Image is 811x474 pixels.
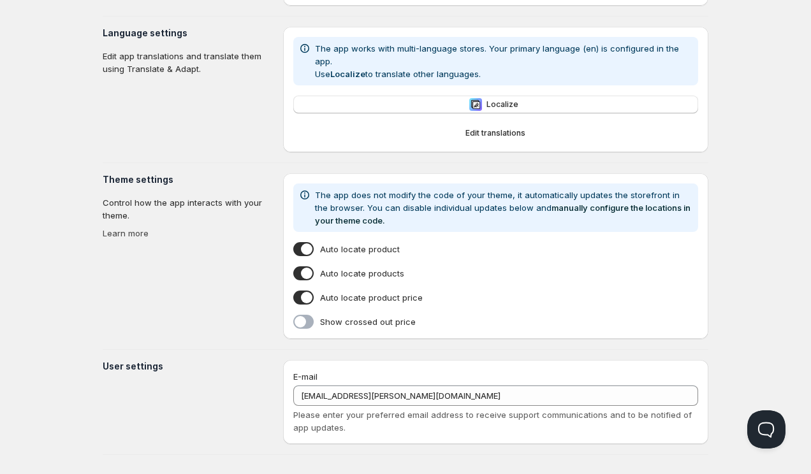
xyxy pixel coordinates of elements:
[293,410,692,433] span: Please enter your preferred email address to receive support communications and to be notified of...
[320,291,423,304] span: Auto locate product price
[293,96,698,113] button: LocalizeLocalize
[103,196,273,222] p: Control how the app interacts with your theme.
[320,315,416,328] span: Show crossed out price
[320,243,400,255] span: Auto locate product
[315,203,690,226] a: manually configure the locations in your theme code.
[293,124,698,142] button: Edit translations
[103,27,273,39] h3: Language settings
[486,99,518,110] span: Localize
[465,128,525,138] span: Edit translations
[103,228,149,238] a: Learn more
[103,360,273,373] h3: User settings
[747,410,785,449] iframe: Help Scout Beacon - Open
[315,42,693,80] p: The app works with multi-language stores. Your primary language (en) is configured in the app. Us...
[330,69,365,79] b: Localize
[469,98,482,111] img: Localize
[103,173,273,186] h3: Theme settings
[103,50,273,75] p: Edit app translations and translate them using Translate & Adapt.
[293,371,318,382] span: E-mail
[320,267,404,280] span: Auto locate products
[315,189,693,227] p: The app does not modify the code of your theme, it automatically updates the storefront in the br...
